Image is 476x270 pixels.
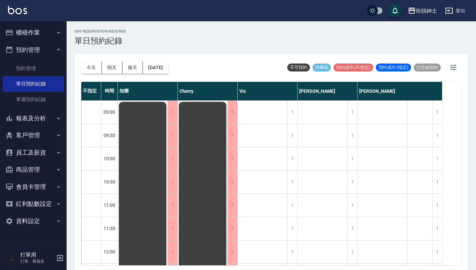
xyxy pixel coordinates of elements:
[227,147,237,170] div: 1
[414,65,441,70] span: 已完成預約
[227,171,237,194] div: 1
[238,82,298,100] div: Vic
[3,24,64,41] button: 櫃檯作業
[3,195,64,212] button: 紅利點數設定
[3,110,64,127] button: 報表及分析
[287,194,297,217] div: 1
[101,147,118,170] div: 10:00
[432,240,442,263] div: 1
[3,161,64,178] button: 商品管理
[3,61,64,76] a: 預約管理
[432,217,442,240] div: 1
[167,171,177,194] div: 1
[167,240,177,263] div: 1
[101,170,118,194] div: 10:30
[3,212,64,230] button: 資料設定
[347,101,357,124] div: 1
[101,194,118,217] div: 11:00
[432,147,442,170] div: 1
[227,217,237,240] div: 1
[347,147,357,170] div: 1
[167,147,177,170] div: 1
[101,100,118,124] div: 09:00
[334,65,373,70] span: 預約成功 (不指定)
[5,251,19,265] img: Person
[347,171,357,194] div: 1
[376,65,411,70] span: 預約成功 (指定)
[3,178,64,196] button: 會員卡管理
[287,171,297,194] div: 1
[81,82,101,100] div: 不指定
[122,62,143,74] button: 後天
[178,82,238,100] div: Cherry
[75,36,126,46] h3: 單日預約紀錄
[287,124,297,147] div: 1
[8,6,27,14] img: Logo
[3,76,64,91] a: 單日預約紀錄
[143,62,168,74] button: [DATE]
[416,7,437,15] div: 街頭紳士
[287,101,297,124] div: 1
[167,101,177,124] div: 1
[20,252,54,258] h5: 打單用
[3,41,64,59] button: 預約管理
[287,65,310,70] span: 不可預約
[432,171,442,194] div: 1
[101,240,118,263] div: 12:00
[101,124,118,147] div: 09:30
[167,217,177,240] div: 1
[75,29,126,34] h2: day Reservation records
[118,82,178,100] div: 知樂
[102,62,122,74] button: 明天
[167,124,177,147] div: 1
[298,82,357,100] div: [PERSON_NAME]
[167,194,177,217] div: 1
[20,258,54,264] p: 打單、看報表
[347,194,357,217] div: 1
[101,217,118,240] div: 11:30
[357,82,442,100] div: [PERSON_NAME]
[287,147,297,170] div: 1
[432,194,442,217] div: 1
[3,144,64,161] button: 員工及薪資
[3,92,64,107] a: 單週預約紀錄
[347,217,357,240] div: 1
[227,240,237,263] div: 1
[81,62,102,74] button: 今天
[227,194,237,217] div: 1
[227,101,237,124] div: 1
[287,217,297,240] div: 1
[347,240,357,263] div: 1
[313,65,331,70] span: 待審核
[101,82,118,100] div: 時間
[3,127,64,144] button: 客戶管理
[442,5,468,17] button: 登出
[432,124,442,147] div: 1
[405,4,440,18] button: 街頭紳士
[227,124,237,147] div: 1
[388,4,402,17] button: save
[432,101,442,124] div: 1
[287,240,297,263] div: 1
[347,124,357,147] div: 1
